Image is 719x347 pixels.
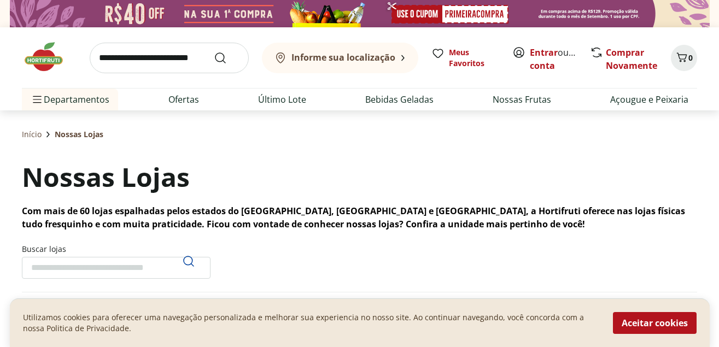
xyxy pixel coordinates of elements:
[613,312,697,334] button: Aceitar cookies
[176,248,202,274] button: Pesquisar
[22,40,77,73] img: Hortifruti
[493,93,551,106] a: Nossas Frutas
[365,93,434,106] a: Bebidas Geladas
[22,204,697,231] p: Com mais de 60 lojas espalhadas pelos estados do [GEOGRAPHIC_DATA], [GEOGRAPHIC_DATA] e [GEOGRAPH...
[55,129,103,140] span: Nossas Lojas
[31,86,109,113] span: Departamentos
[449,47,499,69] span: Meus Favoritos
[22,158,190,196] h1: Nossas Lojas
[431,47,499,69] a: Meus Favoritos
[606,46,657,72] a: Comprar Novamente
[530,46,558,58] a: Entrar
[22,244,211,279] label: Buscar lojas
[22,129,42,140] a: Início
[90,43,249,73] input: search
[291,51,395,63] b: Informe sua localização
[530,46,590,72] a: Criar conta
[22,257,211,279] input: Buscar lojasPesquisar
[258,93,306,106] a: Último Lote
[214,51,240,64] button: Submit Search
[530,46,578,72] span: ou
[168,93,199,106] a: Ofertas
[688,52,693,63] span: 0
[31,86,44,113] button: Menu
[671,45,697,71] button: Carrinho
[610,93,688,106] a: Açougue e Peixaria
[262,43,418,73] button: Informe sua localização
[23,312,600,334] p: Utilizamos cookies para oferecer uma navegação personalizada e melhorar sua experiencia no nosso ...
